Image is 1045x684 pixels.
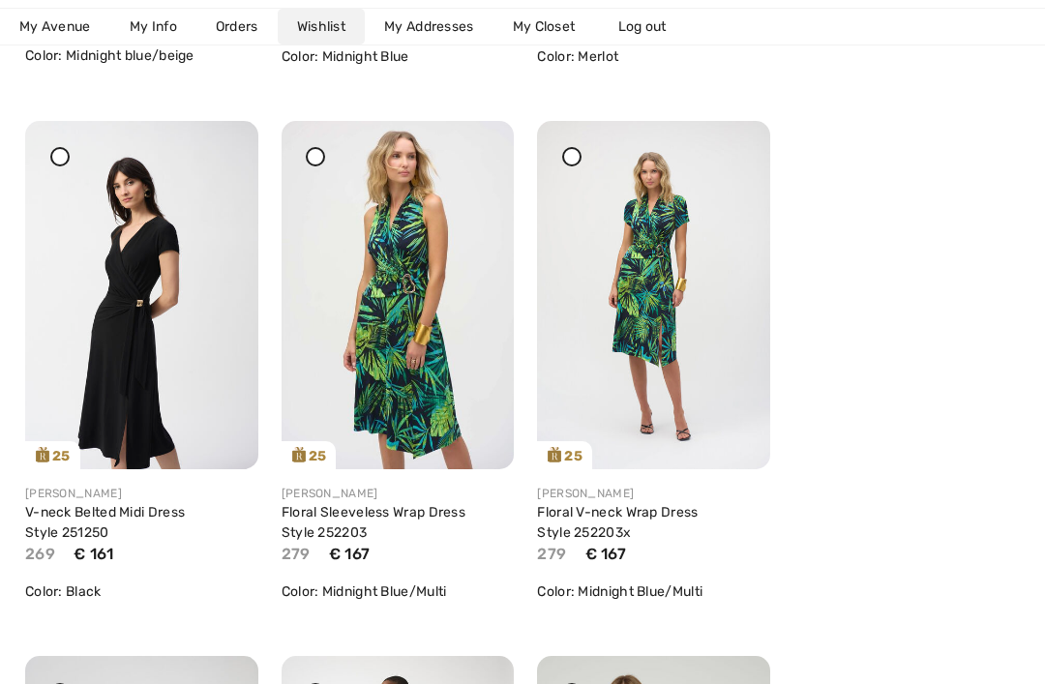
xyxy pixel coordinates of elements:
span: My Avenue [19,16,91,37]
div: [PERSON_NAME] [282,485,515,502]
div: [PERSON_NAME] [537,485,770,502]
div: Color: Midnight Blue [282,46,515,67]
a: 25 [537,121,770,469]
span: 269 [25,545,55,563]
div: Color: Black [25,581,258,602]
a: My Info [110,9,196,45]
a: Orders [196,9,278,45]
img: joseph-ribkoff-dresses-jumpsuits-midnight-blue-multi_252203X_1_db15_search.jpg [537,121,770,469]
div: [PERSON_NAME] [25,485,258,502]
div: Color: Merlot [537,46,770,67]
a: Floral V-neck Wrap Dress Style 252203x [537,504,698,541]
a: My Addresses [365,9,493,45]
a: Floral Sleeveless Wrap Dress Style 252203 [282,504,465,541]
span: 279 [537,545,566,563]
a: Log out [599,9,705,45]
img: joseph-ribkoff-dresses-jumpsuits-black_251250_2_79c6_search.jpg [25,121,258,469]
a: 25 [25,121,258,469]
span: € 167 [585,545,627,563]
a: My Closet [493,9,595,45]
a: V-neck Belted Midi Dress Style 251250 [25,504,185,541]
a: Wishlist [278,9,365,45]
a: 25 [282,121,515,469]
div: Color: Midnight Blue/Multi [537,581,770,602]
span: 279 [282,545,311,563]
span: € 161 [74,545,114,563]
span: € 167 [329,545,371,563]
div: Color: Midnight Blue/Multi [282,581,515,602]
div: Color: Midnight blue/beige [25,45,258,66]
img: joseph-ribkoff-dresses-jumpsuits-midnight-blue-multi_252203_2_746b_search.jpg [282,121,515,469]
